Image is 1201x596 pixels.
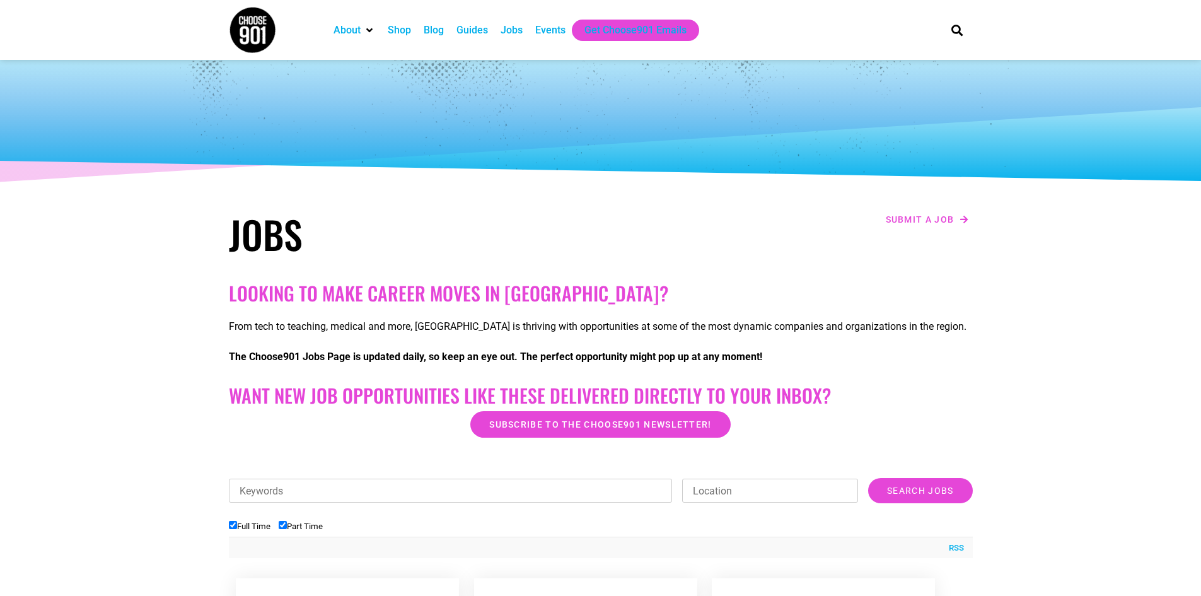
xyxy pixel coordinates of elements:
[229,211,595,257] h1: Jobs
[584,23,687,38] a: Get Choose901 Emails
[886,215,954,224] span: Submit a job
[456,23,488,38] a: Guides
[229,522,270,531] label: Full Time
[229,282,973,305] h2: Looking to make career moves in [GEOGRAPHIC_DATA]?
[489,420,711,429] span: Subscribe to the Choose901 newsletter!
[388,23,411,38] a: Shop
[229,319,973,334] p: From tech to teaching, medical and more, [GEOGRAPHIC_DATA] is thriving with opportunities at some...
[279,521,287,529] input: Part Time
[229,384,973,407] h2: Want New Job Opportunities like these Delivered Directly to your Inbox?
[946,20,967,40] div: Search
[868,478,972,503] input: Search Jobs
[501,23,523,38] a: Jobs
[682,479,858,503] input: Location
[279,522,323,531] label: Part Time
[229,521,237,529] input: Full Time
[327,20,381,41] div: About
[229,351,762,363] strong: The Choose901 Jobs Page is updated daily, so keep an eye out. The perfect opportunity might pop u...
[327,20,930,41] nav: Main nav
[334,23,361,38] a: About
[229,479,673,503] input: Keywords
[882,211,973,228] a: Submit a job
[470,411,730,438] a: Subscribe to the Choose901 newsletter!
[424,23,444,38] a: Blog
[943,542,964,554] a: RSS
[535,23,566,38] a: Events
